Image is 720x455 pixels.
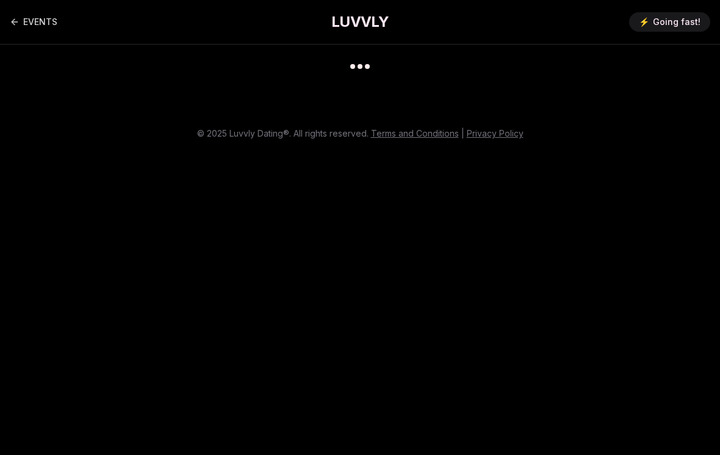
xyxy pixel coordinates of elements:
[653,16,700,28] span: Going fast!
[639,16,649,28] span: ⚡️
[331,12,389,32] a: LUVVLY
[461,128,464,138] span: |
[467,128,524,138] a: Privacy Policy
[371,128,459,138] a: Terms and Conditions
[10,10,57,34] a: Back to events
